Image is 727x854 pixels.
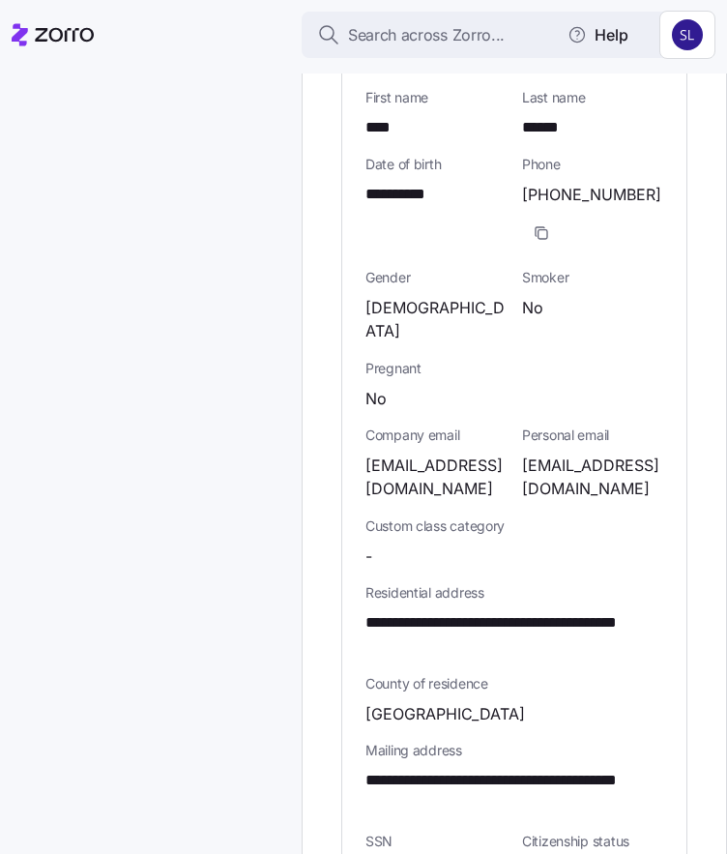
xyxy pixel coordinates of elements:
span: Search across Zorro... [348,23,505,47]
span: [PHONE_NUMBER] [522,183,661,207]
span: Date of birth [365,155,507,174]
span: No [365,387,387,411]
span: Pregnant [365,359,663,378]
button: Search across Zorro... [302,12,688,58]
span: Company email [365,426,507,445]
span: County of residence [365,674,663,693]
span: Mailing address [365,741,663,760]
button: Help [552,15,644,54]
span: [DEMOGRAPHIC_DATA] [365,296,507,344]
span: Gender [365,268,507,287]
span: [GEOGRAPHIC_DATA] [365,702,525,726]
span: Custom class category [365,516,507,536]
span: Citizenship status [522,832,663,851]
span: Phone [522,155,663,174]
span: Personal email [522,426,663,445]
span: Last name [522,88,663,107]
span: [EMAIL_ADDRESS][DOMAIN_NAME] [365,454,507,502]
span: No [522,296,543,320]
span: Smoker [522,268,663,287]
span: Help [567,23,628,46]
span: Residential address [365,583,663,603]
span: - [365,545,372,569]
span: SSN [365,832,507,851]
img: 9541d6806b9e2684641ca7bfe3afc45a [672,19,703,50]
span: First name [365,88,507,107]
span: [EMAIL_ADDRESS][DOMAIN_NAME] [522,454,663,502]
